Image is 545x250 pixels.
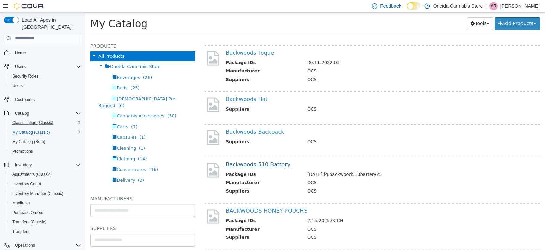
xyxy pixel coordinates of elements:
th: Package IDs [141,47,217,55]
span: Oneida Cannabis Store [25,51,76,56]
span: Transfers [12,229,29,234]
span: (3) [53,165,59,170]
span: Users [12,83,23,88]
a: Backwoods 510 Battery [141,149,205,155]
span: Customers [15,97,35,102]
span: (7) [46,112,52,117]
span: Promotions [10,147,81,155]
td: OCS [217,221,447,230]
h5: Manufacturers [5,182,110,190]
a: Classification (Classic) [10,119,56,127]
td: OCS [217,213,447,222]
img: missing-image.png [120,196,136,212]
span: My Catalog (Classic) [10,128,81,136]
button: Home [1,48,84,58]
button: Catalog [12,109,32,117]
button: Inventory Manager (Classic) [7,189,84,198]
span: Adjustments (Classic) [10,170,81,179]
a: Manifests [10,199,32,207]
p: Oneida Cannabis Store [433,2,483,10]
a: Inventory Manager (Classic) [10,189,66,198]
th: Package IDs [141,159,217,167]
button: Transfers [7,227,84,236]
button: Users [12,63,28,71]
span: Feedback [380,3,401,10]
span: Beverages [31,62,55,67]
div: Amanda Riddell [489,2,498,10]
td: [DATE].fg.backwood510battery25 [217,159,447,167]
span: Inventory [15,162,32,168]
img: missing-image.png [120,116,136,133]
th: Suppliers [141,221,217,230]
span: My Catalog (Classic) [12,130,50,135]
span: Operations [15,243,35,248]
td: OCS [217,167,447,175]
th: Suppliers [141,175,217,184]
span: Classification (Classic) [10,119,81,127]
a: Promotions [10,147,36,155]
input: Dark Mode [407,2,421,10]
span: Operations [12,241,81,249]
span: Manifests [12,200,30,206]
button: Classification (Classic) [7,118,84,128]
td: OCS [217,175,447,184]
span: Manifests [10,199,81,207]
span: Customers [12,95,81,104]
button: Users [7,81,84,90]
button: My Catalog (Beta) [7,137,84,147]
span: Adjustments (Classic) [12,172,52,177]
a: Purchase Orders [10,209,46,217]
span: (6) [33,90,39,96]
span: Purchase Orders [12,210,43,215]
span: (14) [53,144,62,149]
img: missing-image.png [120,149,136,166]
span: [DEMOGRAPHIC_DATA] Pre-Bagged [13,84,92,96]
button: Users [1,62,84,71]
button: Inventory Count [7,179,84,189]
span: Inventory Manager (Classic) [12,191,63,196]
span: Classification (Classic) [12,120,53,126]
span: Transfers [10,228,81,236]
button: Adjustments (Classic) [7,170,84,179]
td: OCS [217,93,447,102]
span: Capsules [31,122,51,127]
a: Inventory Count [10,180,44,188]
span: Users [10,82,81,90]
a: Backwoods Backpack [141,116,199,122]
span: (26) [58,62,67,67]
th: Suppliers [141,64,217,72]
span: Transfers (Classic) [10,218,81,226]
p: [PERSON_NAME] [500,2,540,10]
img: missing-image.png [120,84,136,100]
button: Manifests [7,198,84,208]
span: My Catalog (Beta) [12,139,45,145]
th: Manufacturer [141,213,217,222]
button: Add Products [409,5,455,17]
a: Adjustments (Classic) [10,170,54,179]
span: Delivery [31,165,50,170]
span: Carts [31,112,43,117]
span: Load All Apps in [GEOGRAPHIC_DATA] [19,17,81,30]
span: Concentrates [31,154,61,160]
span: Catalog [15,111,29,116]
a: Transfers [10,228,32,236]
span: (38) [82,101,91,106]
span: (1) [54,122,60,127]
th: Manufacturer [141,55,217,64]
a: Security Roles [10,72,41,80]
a: My Catalog (Classic) [10,128,53,136]
a: BACKWOODS HONEY POUCHS [141,195,222,201]
span: Catalog [12,109,81,117]
span: Security Roles [12,73,38,79]
span: Cannabis Accessories [31,101,79,106]
span: AR [491,2,497,10]
a: Users [10,82,26,90]
button: Tools [382,5,408,17]
span: Inventory [12,161,81,169]
span: Inventory Manager (Classic) [10,189,81,198]
span: Users [12,63,81,71]
span: Buds [31,73,42,78]
span: Clothing [31,144,50,149]
span: (1) [54,133,60,138]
